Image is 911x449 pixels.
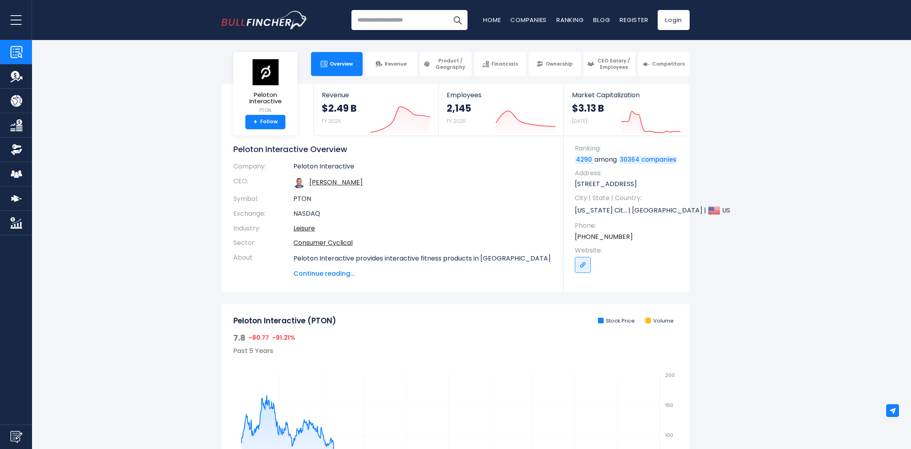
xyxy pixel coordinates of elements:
[293,238,353,247] a: Consumer Cyclical
[596,58,632,70] span: CEO Salary / Employees
[510,16,547,24] a: Companies
[474,52,526,76] a: Financials
[598,318,635,325] li: Stock Price
[619,156,678,164] a: 30364 companies
[233,221,293,236] th: Industry:
[483,16,501,24] a: Home
[293,177,305,188] img: peter-stern.jpg
[575,194,682,202] span: City | State | Country:
[221,11,307,29] a: Go to homepage
[233,251,293,279] th: About
[233,162,293,174] th: Company:
[447,102,471,114] strong: 2,145
[309,178,363,187] a: ceo
[385,61,407,67] span: Revenue
[575,221,682,230] span: Phone:
[572,102,604,114] strong: $3.13 B
[658,10,690,30] a: Login
[10,144,22,156] img: Ownership
[293,224,315,233] a: Leisure
[575,233,633,241] a: [PHONE_NUMBER]
[293,254,552,359] p: Peloton Interactive provides interactive fitness products in [GEOGRAPHIC_DATA] and internationall...
[575,246,682,255] span: Website:
[433,58,468,70] span: Product / Geography
[322,91,430,99] span: Revenue
[221,11,308,29] img: Bullfincher logo
[233,192,293,206] th: Symbol:
[492,61,518,67] span: Financials
[330,61,353,67] span: Overview
[293,162,552,174] td: Peloton Interactive
[253,118,257,126] strong: +
[233,333,245,343] span: 7.8
[575,204,682,216] p: [US_STATE] Cit... | [GEOGRAPHIC_DATA] | US
[240,92,291,105] span: Peloton Interactive
[233,144,552,154] h1: Peloton Interactive Overview
[556,16,584,24] a: Ranking
[245,115,285,129] a: +Follow
[233,316,336,326] h2: Peloton Interactive (PTON)
[240,107,291,114] small: PTON
[575,156,593,164] a: 4290
[439,84,563,136] a: Employees 2,145 FY 2025
[447,118,466,124] small: FY 2025
[575,144,682,153] span: Ranking:
[665,402,673,409] text: 150
[293,206,552,221] td: NASDAQ
[239,58,291,115] a: Peloton Interactive PTON
[365,52,417,76] a: Revenue
[575,155,682,164] p: among
[249,334,269,342] span: -80.77
[233,236,293,251] th: Sector:
[420,52,472,76] a: Product / Geography
[575,169,682,178] span: Address:
[593,16,610,24] a: Blog
[293,269,552,279] span: Continue reading...
[652,61,685,67] span: Competitors
[293,192,552,206] td: PTON
[620,16,648,24] a: Register
[546,61,573,67] span: Ownership
[322,118,341,124] small: FY 2025
[584,52,635,76] a: CEO Salary / Employees
[564,84,689,136] a: Market Capitalization $3.13 B [DATE]
[575,180,682,188] p: [STREET_ADDRESS]
[272,334,295,342] span: -91.21%
[529,52,580,76] a: Ownership
[638,52,690,76] a: Competitors
[447,91,555,99] span: Employees
[665,432,673,439] text: 100
[233,346,273,355] span: Past 5 Years
[572,118,587,124] small: [DATE]
[665,372,675,379] text: 200
[314,84,438,136] a: Revenue $2.49 B FY 2025
[233,206,293,221] th: Exchange:
[572,91,681,99] span: Market Capitalization
[645,318,674,325] li: Volume
[322,102,357,114] strong: $2.49 B
[447,10,468,30] button: Search
[311,52,363,76] a: Overview
[575,257,591,273] a: Go to link
[233,174,293,192] th: CEO:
